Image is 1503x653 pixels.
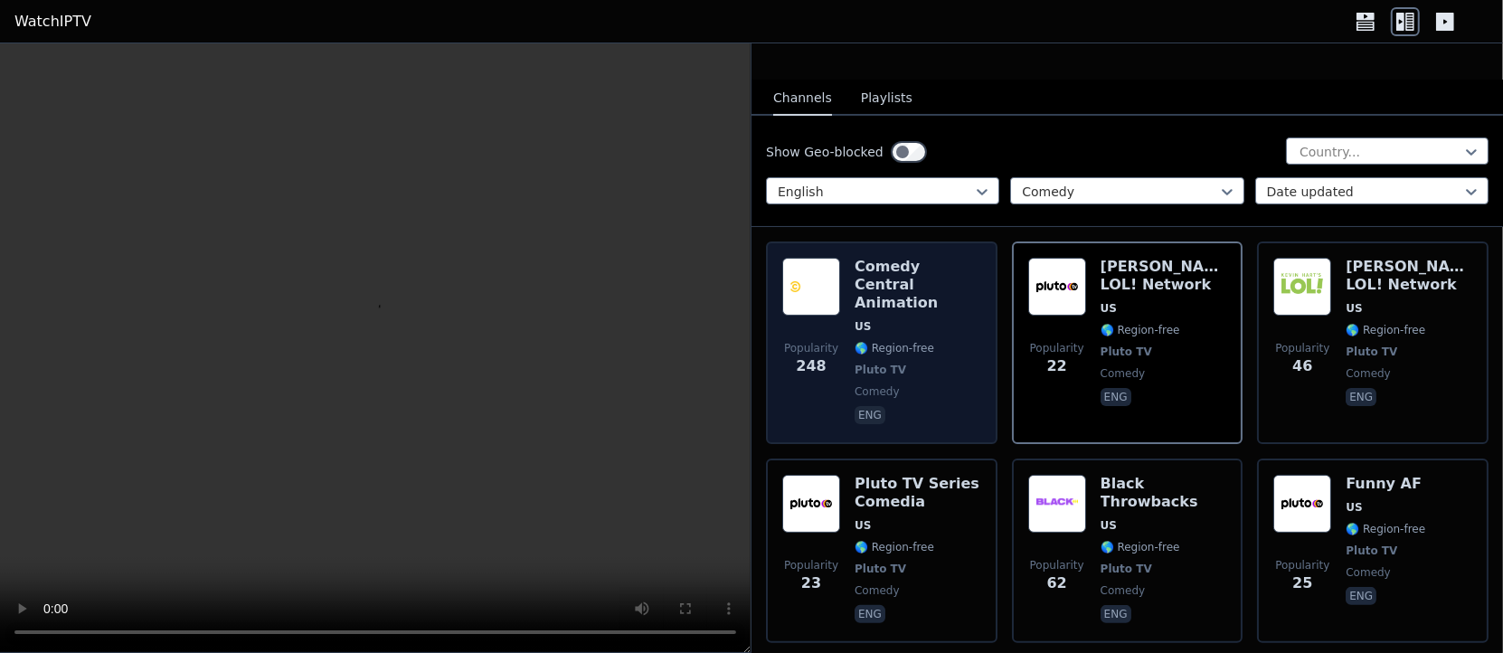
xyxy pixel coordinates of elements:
img: Comedy Central Animation [782,258,840,316]
h6: [PERSON_NAME] LOL! Network [1346,258,1472,294]
span: 248 [796,355,826,377]
span: Popularity [1030,558,1084,573]
h6: Comedy Central Animation [855,258,981,312]
span: 🌎 Region-free [1101,323,1180,337]
span: US [855,319,871,334]
p: eng [1346,587,1376,605]
span: Pluto TV [855,363,906,377]
span: US [1101,301,1117,316]
span: Popularity [1030,341,1084,355]
span: 🌎 Region-free [855,341,934,355]
span: Pluto TV [1101,345,1152,359]
h6: [PERSON_NAME] LOL! Network [1101,258,1227,294]
span: US [855,518,871,533]
span: 🌎 Region-free [1346,522,1425,536]
p: eng [855,406,885,424]
span: 🌎 Region-free [1346,323,1425,337]
label: Show Geo-blocked [766,143,884,161]
span: 🌎 Region-free [855,540,934,554]
button: Channels [773,81,832,116]
span: 22 [1047,355,1067,377]
span: Popularity [1275,341,1329,355]
span: Pluto TV [1346,345,1397,359]
span: Pluto TV [1101,562,1152,576]
img: Black Throwbacks [1028,475,1086,533]
span: US [1101,518,1117,533]
span: Popularity [1275,558,1329,573]
span: US [1346,500,1362,515]
span: Popularity [784,341,838,355]
img: Kevin Hart's LOL! Network [1028,258,1086,316]
span: comedy [855,583,900,598]
h6: Pluto TV Series Comedia [855,475,981,511]
span: comedy [1346,565,1391,580]
span: comedy [1101,366,1146,381]
span: 🌎 Region-free [1101,540,1180,554]
p: eng [855,605,885,623]
img: Funny AF [1273,475,1331,533]
p: eng [1101,388,1131,406]
span: 62 [1047,573,1067,594]
p: eng [1346,388,1376,406]
a: WatchIPTV [14,11,91,33]
img: Kevin Hart's LOL! Network [1273,258,1331,316]
span: Pluto TV [1346,544,1397,558]
span: 25 [1292,573,1312,594]
h6: Funny AF [1346,475,1425,493]
button: Playlists [861,81,912,116]
span: 23 [801,573,821,594]
span: 46 [1292,355,1312,377]
span: comedy [855,384,900,399]
span: Popularity [784,558,838,573]
span: comedy [1101,583,1146,598]
span: Pluto TV [855,562,906,576]
span: US [1346,301,1362,316]
p: eng [1101,605,1131,623]
h6: Black Throwbacks [1101,475,1227,511]
img: Pluto TV Series Comedia [782,475,840,533]
span: comedy [1346,366,1391,381]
